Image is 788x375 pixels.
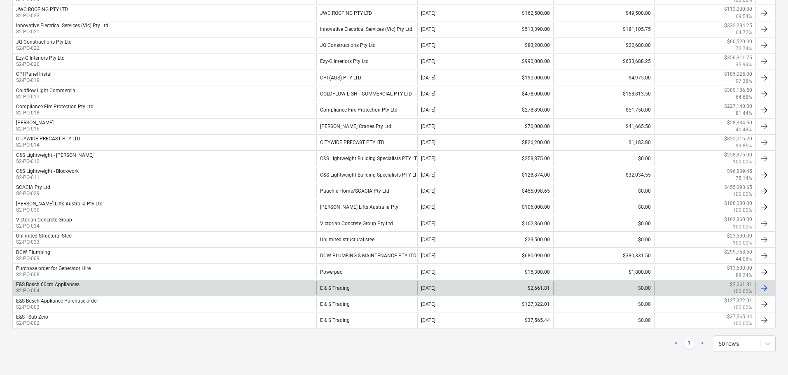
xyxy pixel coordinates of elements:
[727,265,752,272] p: $13,500.00
[316,119,418,133] div: [PERSON_NAME] Cranes Pty Ltd
[727,38,752,45] p: $60,520.00
[452,184,553,198] div: $455,098.65
[724,135,752,142] p: $825,016.20
[316,135,418,149] div: CITYWIDE PRECAST PTY LTD
[16,207,103,214] p: S2-PO-030
[736,78,752,85] p: 97.38%
[16,23,108,28] div: Innovative Electrical Services (Vic) Pty Ltd
[16,320,48,327] p: S2-PO-002
[316,103,418,117] div: Compliance Fire Protection Pty Ltd
[16,93,77,100] p: S2-PO-017
[421,123,435,129] div: [DATE]
[452,216,553,230] div: $162,860.00
[733,224,752,231] p: 100.00%
[736,175,752,182] p: 75.14%
[733,191,752,198] p: 100.00%
[16,77,53,84] p: S2-PO-019
[316,168,418,182] div: C&S Lightweight Building Specialists PTY LTD
[736,272,752,279] p: 88.24%
[724,200,752,207] p: $106,000.00
[16,190,50,197] p: S2-PO-029
[724,22,752,29] p: $332,284.25
[421,107,435,113] div: [DATE]
[16,168,79,174] div: C&S Lightweight - Blockwork
[727,168,752,175] p: $96,839.45
[16,61,65,68] p: S2-PO-020
[16,233,72,239] div: Unlimited Structural Steel
[452,119,553,133] div: $70,000.00
[736,256,752,263] p: 44.08%
[724,297,752,304] p: $127,322.01
[421,269,435,275] div: [DATE]
[16,109,94,116] p: S2-PO-018
[421,58,435,64] div: [DATE]
[16,120,54,126] div: [PERSON_NAME]
[736,29,752,36] p: 64.72%
[724,151,752,158] p: $258,875.00
[452,168,553,182] div: $128,874.00
[316,184,418,198] div: Pauchie Home/SCACIA Pty Ltd
[316,200,418,214] div: [PERSON_NAME] Lifts Australia Pty
[316,71,418,85] div: CPI (AUS) PTY LTD
[16,152,94,158] div: C&S Lightweight - [PERSON_NAME]
[736,94,752,101] p: 64.68%
[724,103,752,110] p: $227,140.00
[724,87,752,94] p: $309,186.50
[316,22,418,36] div: Innovative Electrical Services (Vic) Pty Ltd
[452,54,553,68] div: $990,000.00
[421,188,435,194] div: [DATE]
[733,320,752,327] p: 100.00%
[16,217,72,223] div: Victorian Concrete Group
[452,135,553,149] div: $826,200.00
[316,313,418,327] div: E & S Trading
[747,335,788,375] div: Chat Widget
[16,28,108,35] p: S2-PO-021
[421,26,435,32] div: [DATE]
[452,281,553,295] div: $2,661.81
[452,6,553,20] div: $162,500.00
[733,288,752,295] p: 100.00%
[16,158,94,165] p: S2-PO-012
[553,313,655,327] div: $0.00
[316,297,418,311] div: E & S Trading
[727,233,752,240] p: $23,500.00
[16,287,80,294] p: S2-PO-004
[736,45,752,52] p: 72.74%
[452,38,553,52] div: $83,200.00
[316,265,418,279] div: Powerpac
[421,204,435,210] div: [DATE]
[553,87,655,101] div: $168,813.50
[553,71,655,85] div: $4,975.00
[16,304,98,311] p: S2-PO-003
[421,75,435,81] div: [DATE]
[316,216,418,230] div: Victorian Concrete Group Pty Ltd
[452,87,553,101] div: $478,000.00
[736,126,752,133] p: 40.48%
[16,255,50,262] p: S2-PO-009
[452,313,553,327] div: $37,565.44
[16,12,68,19] p: S2-PO-023
[553,216,655,230] div: $0.00
[671,339,681,349] a: Previous page
[16,7,68,12] div: JWC ROOFING PTY LTD
[724,6,752,13] p: $113,000.00
[421,91,435,97] div: [DATE]
[727,119,752,126] p: $28,334.50
[421,156,435,161] div: [DATE]
[697,339,707,349] a: Next page
[316,249,418,263] div: DCW PLUMBING & MAINTENANCE PTY LTD
[16,314,48,320] div: E&S - Sub Zero
[421,253,435,259] div: [DATE]
[724,184,752,191] p: $455,098.65
[553,168,655,182] div: $32,034.55
[724,71,752,78] p: $185,025.00
[316,54,418,68] div: Ezy-G Interiors Pty Ltd
[452,265,553,279] div: $15,300.00
[553,135,655,149] div: $1,183.80
[684,339,694,349] a: Page 1 is your current page
[316,6,418,20] div: JWC ROOFING PTY LTD
[316,151,418,165] div: C&S Lightweight Building Specialists PTY LTD
[733,207,752,214] p: 100.00%
[452,233,553,247] div: $23,500.00
[452,103,553,117] div: $278,890.00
